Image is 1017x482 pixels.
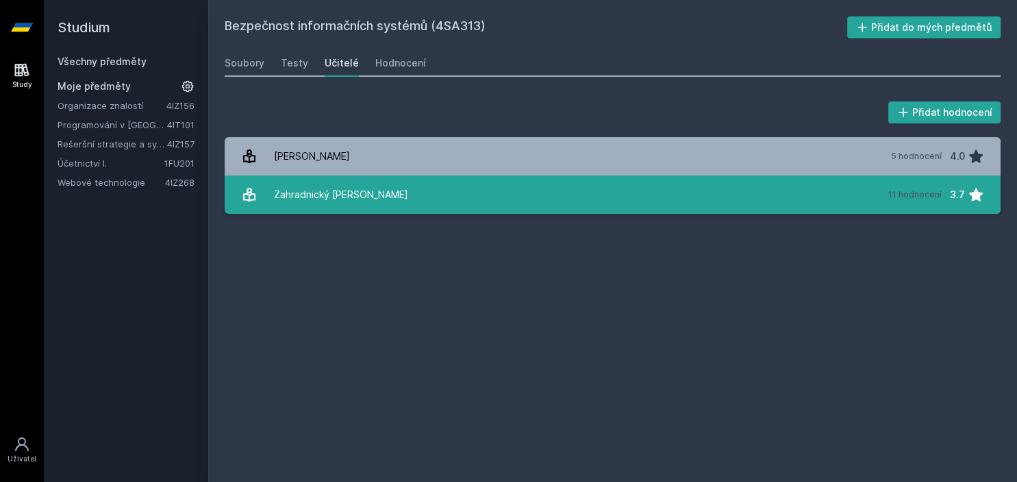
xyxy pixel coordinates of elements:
[375,56,426,70] div: Hodnocení
[58,99,166,112] a: Organizace znalostí
[225,16,847,38] h2: Bezpečnost informačních systémů (4SA313)
[3,429,41,471] a: Uživatel
[58,118,167,132] a: Programování v [GEOGRAPHIC_DATA]
[888,189,942,200] div: 11 hodnocení
[8,454,36,464] div: Uživatel
[167,138,194,149] a: 4IZ157
[375,49,426,77] a: Hodnocení
[58,137,167,151] a: Rešeršní strategie a systémy
[888,101,1001,123] button: Přidat hodnocení
[325,56,359,70] div: Učitelé
[950,181,965,208] div: 3.7
[58,56,147,67] a: Všechny předměty
[164,158,194,169] a: 1FU201
[58,156,164,170] a: Účetnictví I.
[58,80,131,93] span: Moje předměty
[847,16,1001,38] button: Přidat do mých předmětů
[225,49,264,77] a: Soubory
[950,143,965,170] div: 4.0
[281,49,308,77] a: Testy
[3,55,41,97] a: Study
[274,143,350,170] div: [PERSON_NAME]
[274,181,408,208] div: Zahradnický [PERSON_NAME]
[167,119,194,130] a: 4IT101
[891,151,942,162] div: 5 hodnocení
[225,56,264,70] div: Soubory
[165,177,194,188] a: 4IZ268
[58,176,165,189] a: Webové technologie
[166,100,194,111] a: 4IZ156
[12,80,32,90] div: Study
[281,56,308,70] div: Testy
[225,137,1001,176] a: [PERSON_NAME] 5 hodnocení 4.0
[225,176,1001,214] a: Zahradnický [PERSON_NAME] 11 hodnocení 3.7
[325,49,359,77] a: Učitelé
